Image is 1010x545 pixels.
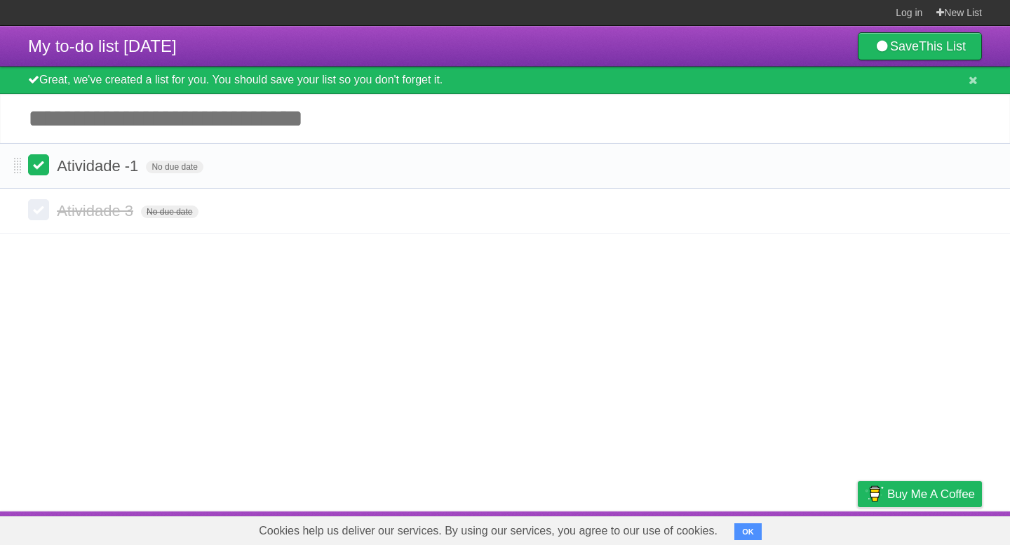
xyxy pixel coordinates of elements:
[919,39,966,53] b: This List
[865,482,884,506] img: Buy me a coffee
[28,36,177,55] span: My to-do list [DATE]
[57,202,137,220] span: Atividade 3
[887,482,975,506] span: Buy me a coffee
[146,161,203,173] span: No due date
[245,517,732,545] span: Cookies help us deliver our services. By using our services, you agree to our use of cookies.
[28,154,49,175] label: Done
[840,515,876,541] a: Privacy
[894,515,982,541] a: Suggest a feature
[858,481,982,507] a: Buy me a coffee
[141,206,198,218] span: No due date
[57,157,142,175] span: Atividade -1
[858,32,982,60] a: SaveThis List
[792,515,823,541] a: Terms
[671,515,701,541] a: About
[718,515,774,541] a: Developers
[28,199,49,220] label: Done
[734,523,762,540] button: OK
